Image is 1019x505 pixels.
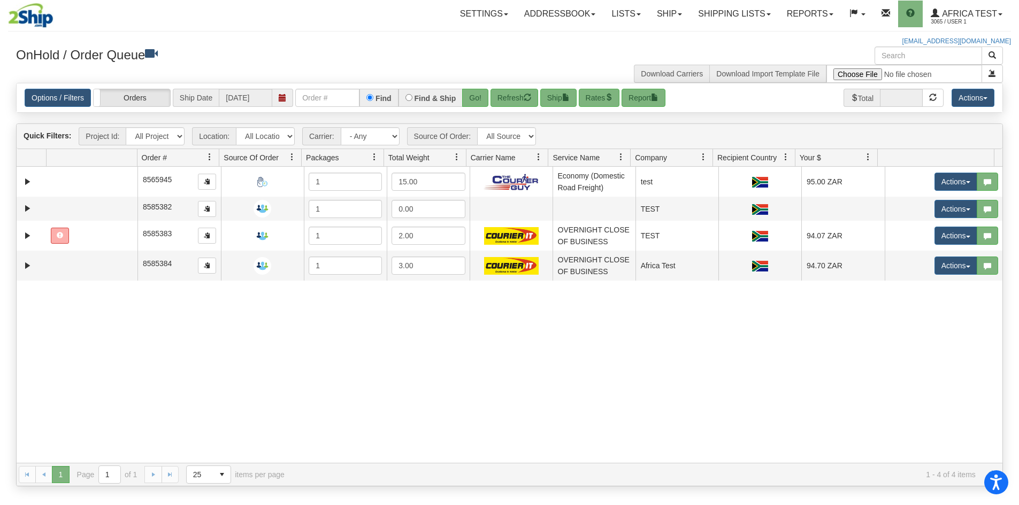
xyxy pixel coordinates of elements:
[295,89,359,107] input: Order #
[254,257,271,275] img: Request
[553,221,635,251] td: OVERNIGHT CLOSE OF BUSINESS
[173,89,219,107] span: Ship Date
[25,89,91,107] a: Options / Filters
[923,1,1010,27] a: Africa Test 3065 / User 1
[752,261,768,271] img: ZA
[283,148,301,166] a: Source Of Order filter column settings
[800,152,821,163] span: Your $
[77,465,137,484] span: Page of 1
[553,152,600,163] span: Service Name
[99,466,120,483] input: Page 1
[752,231,768,242] img: ZA
[484,227,539,245] img: CourierIT
[859,148,877,166] a: Your $ filter column settings
[224,152,279,163] span: Source Of Order
[186,465,231,484] span: Page sizes drop down
[192,127,236,145] span: Location:
[875,46,982,65] input: Search
[553,167,635,197] td: Economy (Domestic Road Freight)
[388,152,430,163] span: Total Weight
[198,228,216,244] button: Copy to clipboard
[254,227,271,245] img: Request
[452,1,516,27] a: Settings
[641,69,703,78] a: Download Carriers
[983,466,1000,483] a: Refresh
[635,152,667,163] span: Company
[306,152,339,163] span: Packages
[193,469,207,480] span: 25
[143,259,172,268] span: 8585384
[21,229,34,243] a: Expand
[17,124,1002,149] div: grid toolbar
[484,173,539,191] img: Courier Guy
[365,148,384,166] a: Packages filter column settings
[79,127,126,145] span: Project Id:
[635,221,718,251] td: TEST
[407,127,478,145] span: Source Of Order:
[690,1,778,27] a: Shipping lists
[198,258,216,274] button: Copy to clipboard
[939,9,997,18] span: Africa Test
[603,1,648,27] a: Lists
[198,174,216,190] button: Copy to clipboard
[801,221,884,251] td: 94.07 ZAR
[143,229,172,238] span: 8585383
[553,251,635,281] td: OVERNIGHT CLOSE OF BUSINESS
[931,17,1011,27] span: 3065 / User 1
[952,89,994,107] button: Actions
[622,89,665,107] button: Report
[94,89,170,106] label: Orders
[635,197,718,221] td: TEST
[21,202,34,215] a: Expand
[254,173,271,191] img: Manual
[491,89,538,107] button: Refresh
[752,177,768,188] img: ZA
[448,148,466,166] a: Total Weight filter column settings
[471,152,516,163] span: Carrier Name
[21,259,34,273] a: Expand
[516,1,604,27] a: Addressbook
[143,175,172,184] span: 8565945
[143,203,172,211] span: 8585382
[801,167,884,197] td: 95.00 ZAR
[24,130,71,141] label: Quick Filters:
[694,148,712,166] a: Company filter column settings
[142,152,167,163] span: Order #
[844,89,880,107] span: Total
[484,257,539,275] img: CourierIT
[52,466,69,483] span: Page 1
[779,1,841,27] a: Reports
[934,173,977,191] button: Actions
[635,251,718,281] td: Africa Test
[300,470,976,479] span: 1 - 4 of 4 items
[186,465,285,484] span: items per page
[213,466,231,483] span: select
[982,46,1003,65] button: Search
[302,127,341,145] span: Carrier:
[826,65,982,83] input: Import
[21,175,34,189] a: Expand
[752,204,768,215] img: ZA
[777,148,795,166] a: Recipient Country filter column settings
[635,167,718,197] td: test
[254,200,271,217] img: Request
[540,89,577,107] button: Ship
[902,37,1011,45] a: [EMAIL_ADDRESS][DOMAIN_NAME]
[16,46,502,62] h3: OnHold / Order Queue
[612,148,630,166] a: Service Name filter column settings
[934,227,977,245] button: Actions
[415,95,456,102] label: Find & Ship
[579,89,620,107] button: Rates
[198,201,216,217] button: Copy to clipboard
[934,200,977,218] button: Actions
[717,152,777,163] span: Recipient Country
[8,3,54,30] img: logo3065.jpg
[934,257,977,275] button: Actions
[649,1,690,27] a: Ship
[716,69,819,78] a: Download Import Template File
[376,95,392,102] label: Find
[801,251,884,281] td: 94.70 ZAR
[462,89,488,107] button: Go!
[530,148,548,166] a: Carrier Name filter column settings
[201,148,219,166] a: Order # filter column settings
